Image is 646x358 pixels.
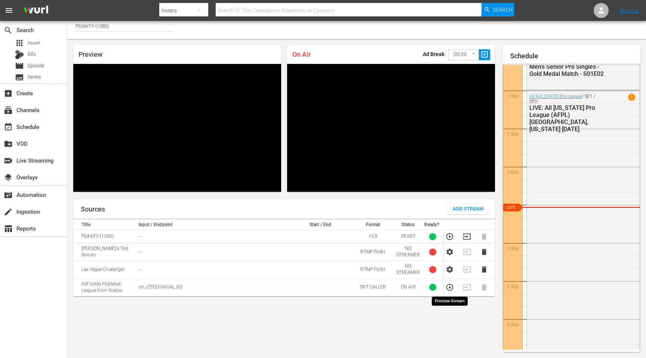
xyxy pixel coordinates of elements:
td: NO STREAMER [394,243,422,261]
span: Automation [4,191,13,200]
td: --- [136,243,289,261]
button: Preview Stream [446,232,454,241]
th: Format [352,220,394,230]
div: Bits [15,50,24,59]
span: Add Stream [453,205,484,213]
td: RTMP PUSH [352,243,394,261]
td: --- [136,261,289,278]
button: Search [482,3,514,16]
p: srt://[TECHNICAL_ID] [139,284,286,290]
th: Ready? [422,220,443,230]
span: Reports [4,224,13,233]
td: ON AIR [394,278,422,296]
button: Add Stream [447,203,489,215]
td: READY [394,230,422,243]
td: Las Vegas Challenger [73,261,136,278]
td: RTMP PUSH [352,261,394,278]
div: LIVE: All [US_STATE] Pro League (AFPL) [GEOGRAPHIC_DATA], [US_STATE] [DATE] [529,104,604,133]
th: Title [73,220,136,230]
th: Status [394,220,422,230]
span: Channels [4,106,13,115]
a: All [US_STATE] Pro League [529,94,582,99]
span: VOD [4,139,13,148]
h1: Sources [81,206,105,213]
span: Ingestion [4,207,13,216]
span: Preview [79,50,102,58]
span: menu [4,6,13,15]
span: On Air [292,50,311,58]
button: Delete [480,265,488,274]
button: Configure [446,265,454,274]
span: Overlays [4,173,13,182]
th: Input / Endpoint [136,220,289,230]
span: Series [15,73,24,82]
a: Sign Out [619,7,639,13]
span: Schedule [4,123,13,132]
td: SRT CALLER [352,278,394,296]
div: 00:30 [448,47,479,62]
span: Search [493,3,513,16]
div: / SE1 / EP2: [529,94,604,133]
td: AllFlorida Pickleball League from Grabyo [73,278,136,296]
span: Episode [28,62,44,70]
td: PickleTV (1380) [73,230,136,243]
span: Search [4,26,13,35]
button: Configure [446,248,454,256]
td: --- [136,230,289,243]
span: Live Streaming [4,156,13,165]
div: Video Player [287,64,495,192]
p: Ad Break: [423,51,446,57]
span: Asset [28,39,40,47]
button: Transition [463,232,471,241]
div: Video Player [73,64,281,192]
span: Series [28,73,41,81]
span: Episode [15,61,24,70]
span: Create [4,89,13,98]
span: Asset [15,38,24,47]
button: Delete [480,248,488,256]
td: [PERSON_NAME]'s Test Stream [73,243,136,261]
th: Start / End [289,220,352,230]
span: Bits [28,50,36,58]
td: NO STREAMER [394,261,422,278]
span: slideshow_sharp [480,50,489,59]
td: HLS [352,230,394,243]
h1: Schedule [510,52,640,60]
img: ans4CAIJ8jUAAAAAAAAAAAAAAAAAAAAAAAAgQb4GAAAAAAAAAAAAAAAAAAAAAAAAJMjXAAAAAAAAAAAAAAAAAAAAAAAAgAT5G... [18,2,54,19]
span: 1 [628,94,635,101]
